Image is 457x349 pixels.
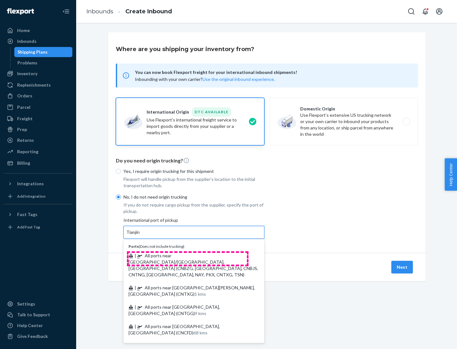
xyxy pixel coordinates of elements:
[194,330,208,335] span: 68 kms
[17,211,37,218] div: Fast Tags
[4,222,72,232] a: Add Fast Tag
[17,49,48,55] div: Shipping Plans
[4,209,72,220] button: Fast Tags
[4,102,72,112] a: Parcel
[17,194,45,199] div: Add Integration
[17,104,30,110] div: Parcel
[125,8,172,15] a: Create Inbound
[17,60,37,66] div: Problems
[4,331,72,341] button: Give Feedback
[17,27,30,34] div: Home
[4,310,72,320] a: Talk to Support
[135,304,136,310] span: |
[7,8,34,15] img: Flexport logo
[195,311,206,316] span: 9 kms
[17,148,38,155] div: Reporting
[116,169,121,174] input: Yes, I require origin trucking for this shipment
[445,158,457,191] button: Help Center
[135,69,410,76] span: You can now book Flexport freight for your international inbound shipments!
[4,299,72,309] a: Settings
[4,147,72,157] a: Reporting
[419,5,432,18] button: Open notifications
[129,244,184,249] span: ( Does not include trucking )
[135,253,136,258] span: |
[135,285,136,290] span: |
[60,5,72,18] button: Close Navigation
[14,47,73,57] a: Shipping Plans
[4,158,72,168] a: Billing
[4,36,72,46] a: Inbounds
[81,2,177,21] ol: breadcrumbs
[4,191,72,201] a: Add Integration
[135,76,275,82] span: Inbounding with your own carrier?
[202,76,275,82] button: Use the original inbound experience.
[4,114,72,124] a: Freight
[195,291,206,297] span: 1 kms
[116,157,418,164] p: Do you need origin trucking?
[129,304,220,316] span: All ports near [GEOGRAPHIC_DATA], [GEOGRAPHIC_DATA] (CNTGG)
[4,124,72,135] a: Prep
[123,217,264,239] div: International port of pickup
[17,137,34,143] div: Returns
[4,135,72,145] a: Returns
[123,194,264,200] p: No, I do not need origin trucking
[4,80,72,90] a: Replenishments
[17,181,44,187] div: Integrations
[17,312,50,318] div: Talk to Support
[129,244,139,249] b: Ports
[391,261,413,273] button: Next
[4,91,72,101] a: Orders
[129,324,220,335] span: All ports near [GEOGRAPHIC_DATA], [GEOGRAPHIC_DATA] (CNCFD)
[4,179,72,189] button: Integrations
[17,224,40,230] div: Add Fast Tag
[126,229,140,235] input: Ports(Does not include trucking) | All ports near [GEOGRAPHIC_DATA]/[GEOGRAPHIC_DATA], [GEOGRAPHI...
[116,45,254,53] h3: Where are you shipping your inventory from?
[123,168,264,174] p: Yes, I require origin trucking for this shipment
[17,301,35,307] div: Settings
[17,38,36,44] div: Inbounds
[17,126,27,133] div: Prep
[17,93,32,99] div: Orders
[129,285,255,297] span: All ports near [GEOGRAPHIC_DATA][PERSON_NAME], [GEOGRAPHIC_DATA] (CNTXG)
[17,70,37,77] div: Inventory
[433,5,446,18] button: Open account menu
[17,160,30,166] div: Billing
[86,8,113,15] a: Inbounds
[17,322,43,329] div: Help Center
[116,194,121,200] input: No, I do not need origin trucking
[17,82,51,88] div: Replenishments
[135,324,136,329] span: |
[14,58,73,68] a: Problems
[4,320,72,331] a: Help Center
[123,202,264,214] p: If you do not require cargo pickup from the supplier, specify the port of pickup.
[4,69,72,79] a: Inventory
[129,253,258,277] span: All ports near [GEOGRAPHIC_DATA]/[GEOGRAPHIC_DATA], [GEOGRAPHIC_DATA] (CNBZG, [GEOGRAPHIC_DATA], ...
[123,176,264,189] p: Flexport will handle pickup from the supplier's location to the initial transportation hub.
[4,25,72,36] a: Home
[17,115,33,122] div: Freight
[17,333,48,339] div: Give Feedback
[405,5,418,18] button: Open Search Box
